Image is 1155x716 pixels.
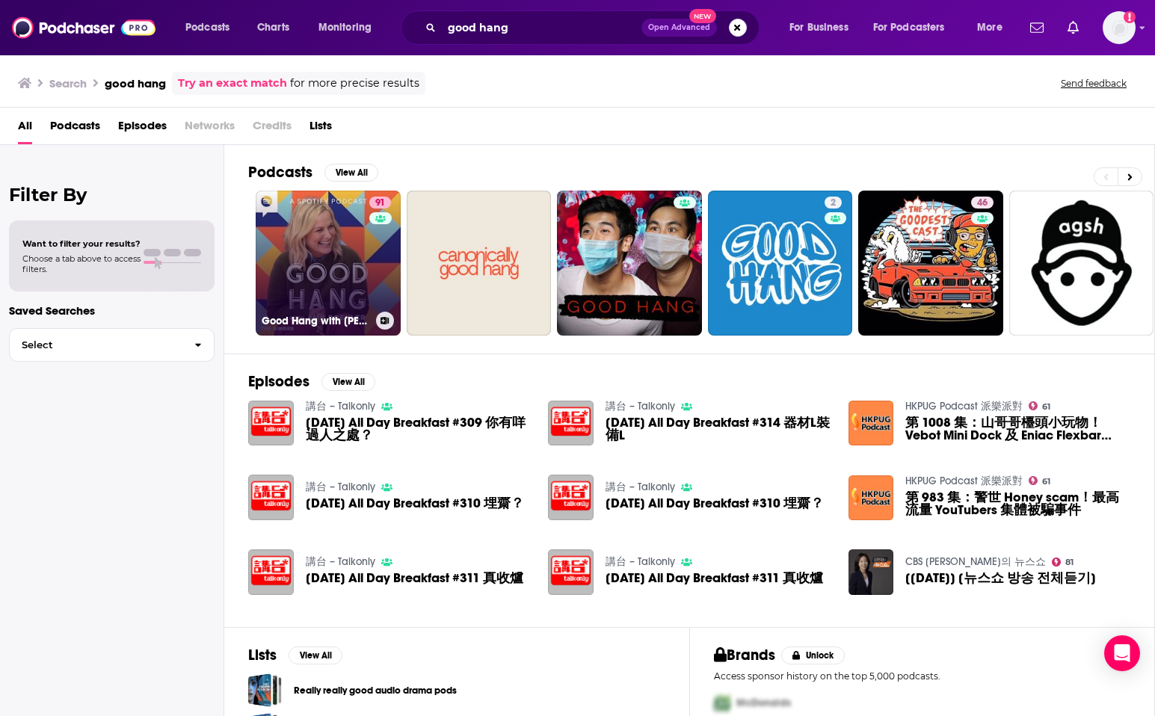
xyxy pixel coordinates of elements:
[1029,401,1050,410] a: 61
[306,572,523,584] a: 24.12.20 All Day Breakfast #311 真收爐
[118,114,167,144] a: Episodes
[779,16,867,40] button: open menu
[831,196,836,211] span: 2
[606,400,675,413] a: 講台 – Talkonly
[22,238,141,249] span: Want to filter your results?
[1103,11,1136,44] span: Logged in as ktiffey
[185,114,235,144] span: Networks
[9,328,215,362] button: Select
[606,572,823,584] span: [DATE] All Day Breakfast #311 真收爐
[905,416,1130,442] span: 第 1008 集：山哥哥檯頭小玩物！Vebot Mini Dock 及 Eniac Flexbar Review
[306,572,523,584] span: [DATE] All Day Breakfast #311 真收爐
[789,17,848,38] span: For Business
[977,196,988,211] span: 46
[905,572,1096,584] a: [2024/12/09] [뉴스쇼 방송 전체듣기]
[736,697,791,709] span: McDonalds
[548,401,594,446] img: 25.03.02 All Day Breakfast #314 器材L裝備L
[1042,404,1050,410] span: 61
[606,572,823,584] a: 24.12.20 All Day Breakfast #311 真收爐
[1103,11,1136,44] img: User Profile
[290,75,419,92] span: for more precise results
[324,164,378,182] button: View All
[248,372,375,391] a: EpisodesView All
[253,114,292,144] span: Credits
[306,481,375,493] a: 講台 – Talkonly
[248,673,282,707] span: Really really good audio drama pods
[247,16,298,40] a: Charts
[50,114,100,144] a: Podcasts
[1104,635,1140,671] div: Open Intercom Messenger
[848,475,894,521] img: 第 983 集：警世 Honey scam！最高流量 YouTubers 集體被騙事件
[248,475,294,520] img: 24.12.08 All Day Breakfast #310 埋齋？
[781,646,845,664] button: Unlock
[971,197,994,209] a: 46
[306,400,375,413] a: 講台 – Talkonly
[248,646,342,664] a: ListsView All
[905,491,1130,516] a: 第 983 集：警世 Honey scam！最高流量 YouTubers 集體被騙事件
[548,549,594,595] a: 24.12.20 All Day Breakfast #311 真收爐
[185,17,230,38] span: Podcasts
[606,497,824,510] span: [DATE] All Day Breakfast #310 埋齋？
[306,497,524,510] span: [DATE] All Day Breakfast #310 埋齋？
[248,163,312,182] h2: Podcasts
[105,76,166,90] h3: good hang
[689,9,716,23] span: New
[606,555,675,568] a: 講台 – Talkonly
[848,401,894,446] img: 第 1008 集：山哥哥檯頭小玩物！Vebot Mini Dock 及 Eniac Flexbar Review
[289,646,342,664] button: View All
[248,401,294,446] img: 24.11.09 All Day Breakfast #309 你有咩過人之處？
[873,17,945,38] span: For Podcasters
[641,19,717,37] button: Open AdvancedNew
[309,114,332,144] a: Lists
[306,416,531,442] a: 24.11.09 All Day Breakfast #309 你有咩過人之處？
[1042,478,1050,485] span: 61
[248,372,309,391] h2: Episodes
[863,16,967,40] button: open menu
[848,549,894,595] img: [2024/12/09] [뉴스쇼 방송 전체듣기]
[714,670,1131,682] p: Access sponsor history on the top 5,000 podcasts.
[606,497,824,510] a: 24.12.08 All Day Breakfast #310 埋齋？
[318,17,372,38] span: Monitoring
[825,197,842,209] a: 2
[442,16,641,40] input: Search podcasts, credits, & more...
[375,196,385,211] span: 91
[415,10,774,45] div: Search podcasts, credits, & more...
[49,76,87,90] h3: Search
[248,549,294,595] img: 24.12.20 All Day Breakfast #311 真收爐
[905,572,1096,584] span: [[DATE]] [뉴스쇼 방송 전체듣기]
[606,416,831,442] a: 25.03.02 All Day Breakfast #314 器材L裝備L
[256,191,401,336] a: 91Good Hang with [PERSON_NAME]
[606,416,831,442] span: [DATE] All Day Breakfast #314 器材L裝備L
[606,481,675,493] a: 講台 – Talkonly
[714,646,776,664] h2: Brands
[308,16,391,40] button: open menu
[178,75,287,92] a: Try an exact match
[1124,11,1136,23] svg: Add a profile image
[548,475,594,520] img: 24.12.08 All Day Breakfast #310 埋齋？
[306,497,524,510] a: 24.12.08 All Day Breakfast #310 埋齋？
[321,373,375,391] button: View All
[9,184,215,206] h2: Filter By
[1056,77,1131,90] button: Send feedback
[306,555,375,568] a: 講台 – Talkonly
[648,24,710,31] span: Open Advanced
[262,315,370,327] h3: Good Hang with [PERSON_NAME]
[858,191,1003,336] a: 46
[12,13,155,42] a: Podchaser - Follow, Share and Rate Podcasts
[294,682,457,699] a: Really really good audio drama pods
[1062,15,1085,40] a: Show notifications dropdown
[248,163,378,182] a: PodcastsView All
[9,303,215,318] p: Saved Searches
[306,416,531,442] span: [DATE] All Day Breakfast #309 你有咩過人之處？
[1103,11,1136,44] button: Show profile menu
